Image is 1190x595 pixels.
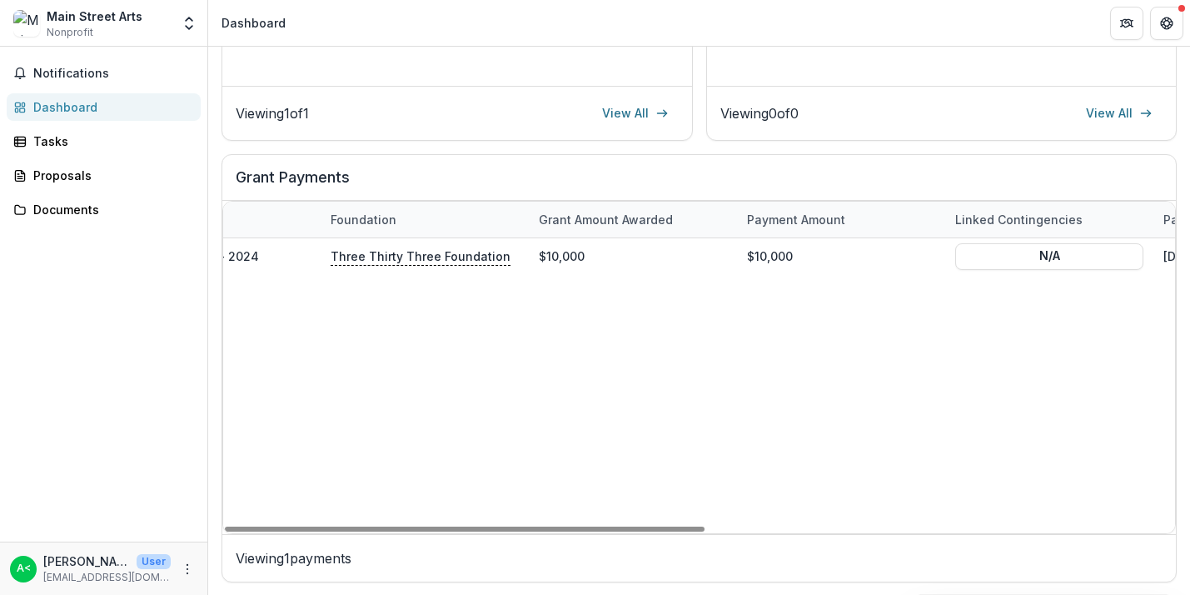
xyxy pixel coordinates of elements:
[17,563,31,574] div: Ashley Storrow <ashley@mainstreetarts.org>
[43,552,130,570] p: [PERSON_NAME] <[PERSON_NAME][EMAIL_ADDRESS][DOMAIN_NAME]>
[1076,100,1163,127] a: View All
[33,132,187,150] div: Tasks
[529,202,737,237] div: Grant amount awarded
[33,167,187,184] div: Proposals
[236,168,1163,200] h2: Grant Payments
[592,100,679,127] a: View All
[47,25,93,40] span: Nonprofit
[321,202,529,237] div: Foundation
[1110,7,1143,40] button: Partners
[7,127,201,155] a: Tasks
[945,202,1153,237] div: Linked Contingencies
[177,559,197,579] button: More
[7,196,201,223] a: Documents
[236,548,1163,568] p: Viewing 1 payments
[7,60,201,87] button: Notifications
[47,7,142,25] div: Main Street Arts
[43,570,171,585] p: [EMAIL_ADDRESS][DOMAIN_NAME]
[7,162,201,189] a: Proposals
[236,103,309,123] p: Viewing 1 of 1
[945,211,1093,228] div: Linked Contingencies
[737,202,945,237] div: Payment Amount
[529,211,683,228] div: Grant amount awarded
[33,67,194,81] span: Notifications
[955,242,1143,269] button: N/A
[720,103,799,123] p: Viewing 0 of 0
[13,10,40,37] img: Main Street Arts
[737,211,855,228] div: Payment Amount
[7,93,201,121] a: Dashboard
[321,211,406,228] div: Foundation
[33,98,187,116] div: Dashboard
[1150,7,1183,40] button: Get Help
[33,201,187,218] div: Documents
[215,11,292,35] nav: breadcrumb
[737,238,945,274] div: $10,000
[177,7,201,40] button: Open entity switcher
[137,554,171,569] p: User
[222,14,286,32] div: Dashboard
[331,247,510,265] p: Three Thirty Three Foundation
[529,238,737,274] div: $10,000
